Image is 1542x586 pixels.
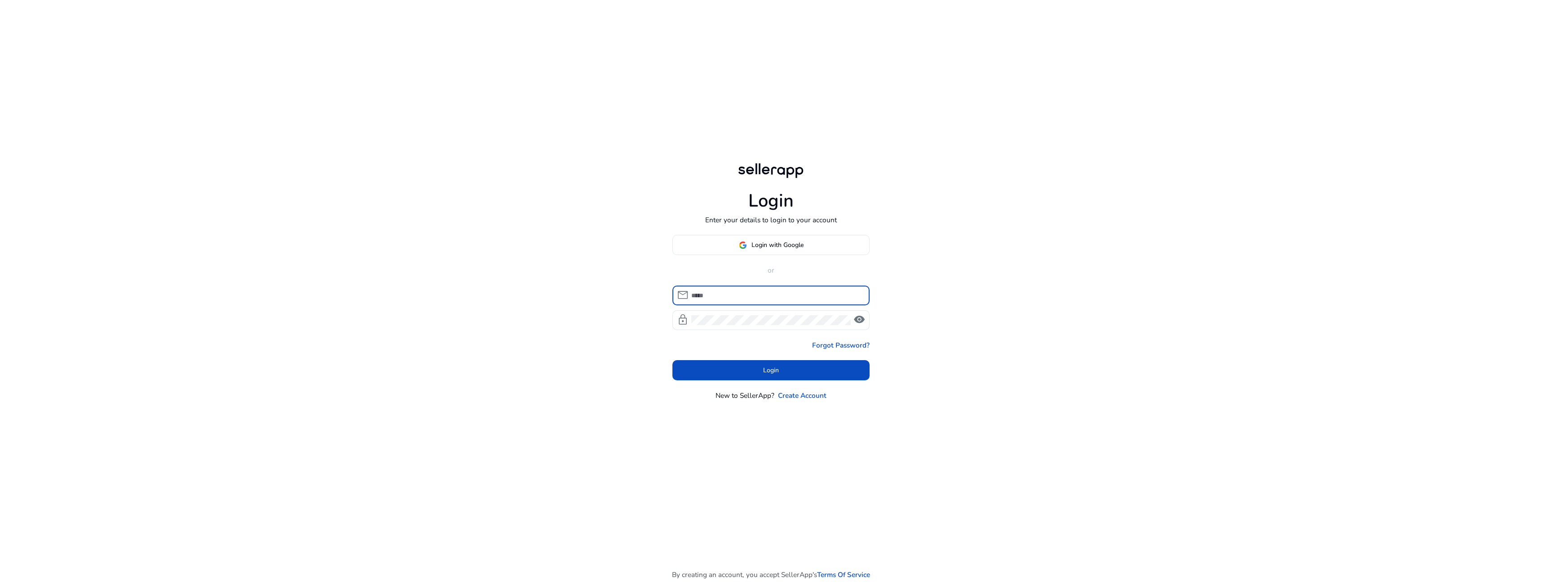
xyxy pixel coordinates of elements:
[763,366,779,375] span: Login
[672,235,870,255] button: Login with Google
[672,265,870,275] p: or
[778,390,826,401] a: Create Account
[672,360,870,380] button: Login
[853,314,865,326] span: visibility
[817,569,870,580] a: Terms Of Service
[705,215,837,225] p: Enter your details to login to your account
[748,190,794,212] h1: Login
[812,340,870,350] a: Forgot Password?
[739,241,747,249] img: google-logo.svg
[677,289,689,301] span: mail
[751,240,804,250] span: Login with Google
[716,390,774,401] p: New to SellerApp?
[677,314,689,326] span: lock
